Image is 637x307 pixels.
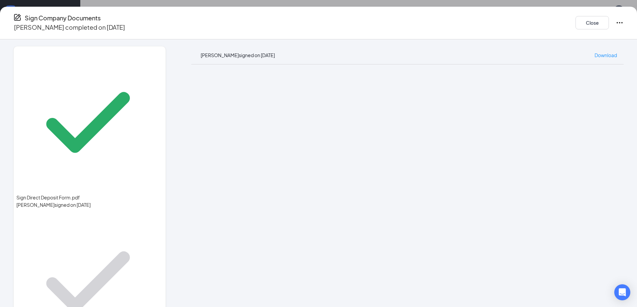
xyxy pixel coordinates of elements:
div: [PERSON_NAME] signed on [DATE] [16,201,163,208]
button: Close [575,16,609,29]
span: Download [595,52,617,58]
svg: Checkmark [16,51,160,194]
p: [PERSON_NAME] completed on [DATE] [14,23,125,32]
svg: Ellipses [616,19,624,27]
div: [PERSON_NAME] signed on [DATE] [201,51,275,59]
h4: Sign Company Documents [25,13,101,23]
svg: CompanyDocumentIcon [13,13,21,21]
iframe: Sign Team Member Information [191,64,624,300]
a: Download [595,51,617,59]
span: Sign Direct Deposit Form.pdf [16,194,163,201]
div: Open Intercom Messenger [614,284,630,300]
